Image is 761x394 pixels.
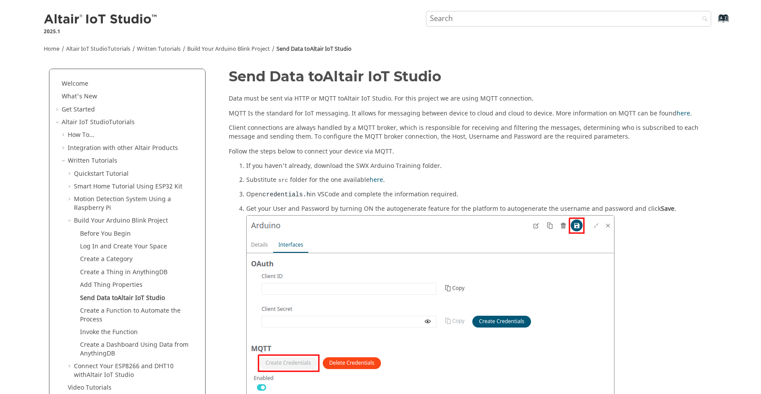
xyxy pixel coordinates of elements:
[31,38,730,56] nav: Tools
[87,370,134,380] span: Altair IoT Studio
[67,182,74,191] span: Expand Smart Home Tutorial Using ESP32 Kit
[74,182,182,191] a: Smart Home Tutorial Using ESP32 Kit
[62,105,95,114] a: Get Started
[80,255,133,264] a: Create a Category
[246,188,458,199] span: Open in VSCode and complete the information required.
[67,362,74,371] span: Expand Connect Your ESP8266 and DHT10 withAltair IoT Studio
[74,169,129,178] a: Quickstart Tutorial
[137,45,181,53] a: Written Tutorials
[276,45,352,53] a: Send Data toAltair IoT Studio
[62,79,88,88] a: Welcome
[44,28,158,35] p: 2025.1
[67,195,74,204] span: Expand Motion Detection System Using a Raspberry Pi
[61,144,68,153] span: Expand Integration with other Altair Products
[74,362,174,380] a: Connect Your ESP8266 and DHT10 withAltair IoT Studio
[229,109,712,118] p: MQTT Is the standard for IoT messaging. It allows for messaging between device to cloud and cloud...
[55,105,62,114] span: Expand Get Started
[68,383,112,392] a: Video Tutorials
[691,11,715,28] button: Search
[246,174,385,185] span: Substitute folder for the one available .
[80,280,143,289] a: Add Thing Properties
[80,328,138,337] a: Invoke the Function
[66,45,130,53] a: Altair IoT StudioTutorials
[262,191,310,198] span: credentials.h
[80,293,165,303] a: Send Data toAltair IoT Studio
[661,204,674,213] span: Save
[62,92,97,101] a: What's New
[80,229,131,238] a: Before You Begin
[67,170,74,178] span: Expand Quickstart Tutorial
[229,94,712,103] p: Data must be sent via HTTP or MQTT to . For this project we are using MQTT connection.
[246,202,676,213] span: Get your User and Password by turning ON the autogenerate feature for the platform to autogenerat...
[704,18,724,27] a: Go to index terms page
[310,45,352,53] span: Altair IoT Studio
[187,45,270,53] a: Build Your Arduino Blink Project
[344,94,391,103] span: Altair IoT Studio
[61,157,68,165] span: Collapse Written Tutorials
[229,147,712,156] p: Follow the steps below to connect your device via MQTT.
[426,11,712,27] input: Search query
[44,45,59,53] a: Home
[677,109,690,118] a: here
[276,177,290,185] code: src
[68,130,94,139] a: How To...
[66,45,108,53] span: Altair IoT Studio
[74,216,168,225] a: Build Your Arduino Blink Project
[80,268,168,277] a: Create a Thing in AnythingDB
[323,68,441,85] span: Altair IoT Studio
[67,216,74,225] span: Collapse Build Your Arduino Blink Project
[44,13,158,27] img: Altair IoT Studio
[55,118,62,127] span: Collapse Altair IoT StudioTutorials
[74,195,171,213] a: Motion Detection System Using a Raspberry Pi
[62,118,135,127] a: Altair IoT StudioTutorials
[80,306,181,324] a: Create a Function to Automate the Process
[118,293,165,303] span: Altair IoT Studio
[246,160,442,171] span: If you haven't already, download the SWX Arduino Training folder.
[68,156,117,165] a: Written Tutorials
[229,69,712,84] h1: Send Data to
[62,118,109,127] span: Altair IoT Studio
[370,175,383,185] a: here
[68,143,178,153] a: Integration with other Altair Products
[61,131,68,139] span: Expand How To...
[229,124,712,141] p: Client connections are always handled by a MQTT broker, which is responsible for receiving and fi...
[80,340,189,358] a: Create a Dashboard Using Data from AnythingDB
[80,242,167,251] a: Log In and Create Your Space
